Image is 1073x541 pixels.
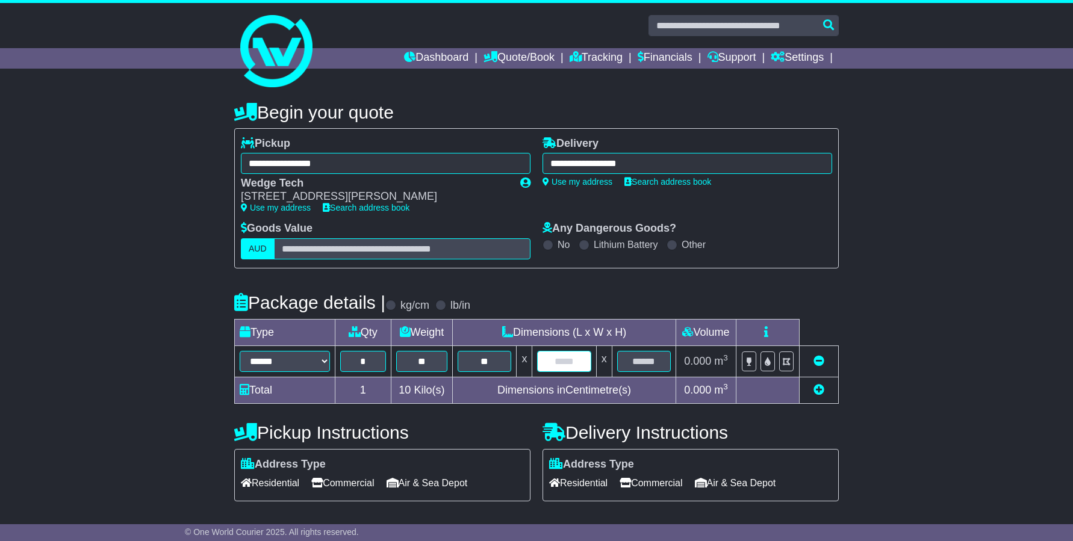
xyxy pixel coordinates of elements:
[684,384,711,396] span: 0.000
[813,355,824,367] a: Remove this item
[695,474,776,492] span: Air & Sea Depot
[682,239,706,250] label: Other
[400,299,429,312] label: kg/cm
[484,48,555,69] a: Quote/Book
[813,384,824,396] a: Add new item
[771,48,824,69] a: Settings
[335,319,391,345] td: Qty
[323,203,409,212] a: Search address book
[543,137,599,150] label: Delivery
[570,48,623,69] a: Tracking
[594,239,658,250] label: Lithium Battery
[549,474,608,492] span: Residential
[234,422,530,442] h4: Pickup Instructions
[453,377,676,403] td: Dimensions in Centimetre(s)
[684,355,711,367] span: 0.000
[714,355,728,367] span: m
[404,48,468,69] a: Dashboard
[517,345,532,377] td: x
[241,222,313,235] label: Goods Value
[391,319,453,345] td: Weight
[241,474,299,492] span: Residential
[241,137,290,150] label: Pickup
[676,319,736,345] td: Volume
[391,377,453,403] td: Kilo(s)
[241,458,326,471] label: Address Type
[543,422,839,442] h4: Delivery Instructions
[708,48,756,69] a: Support
[387,474,468,492] span: Air & Sea Depot
[638,48,692,69] a: Financials
[624,177,711,187] a: Search address book
[723,382,728,391] sup: 3
[241,238,275,259] label: AUD
[241,203,311,212] a: Use my address
[234,102,839,122] h4: Begin your quote
[241,177,508,190] div: Wedge Tech
[714,384,728,396] span: m
[399,384,411,396] span: 10
[453,319,676,345] td: Dimensions (L x W x H)
[723,353,728,362] sup: 3
[241,190,508,203] div: [STREET_ADDRESS][PERSON_NAME]
[234,292,385,312] h4: Package details |
[596,345,612,377] td: x
[311,474,374,492] span: Commercial
[235,319,335,345] td: Type
[235,377,335,403] td: Total
[558,239,570,250] label: No
[543,177,612,187] a: Use my address
[620,474,682,492] span: Commercial
[335,377,391,403] td: 1
[450,299,470,312] label: lb/in
[549,458,634,471] label: Address Type
[185,527,359,537] span: © One World Courier 2025. All rights reserved.
[543,222,676,235] label: Any Dangerous Goods?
